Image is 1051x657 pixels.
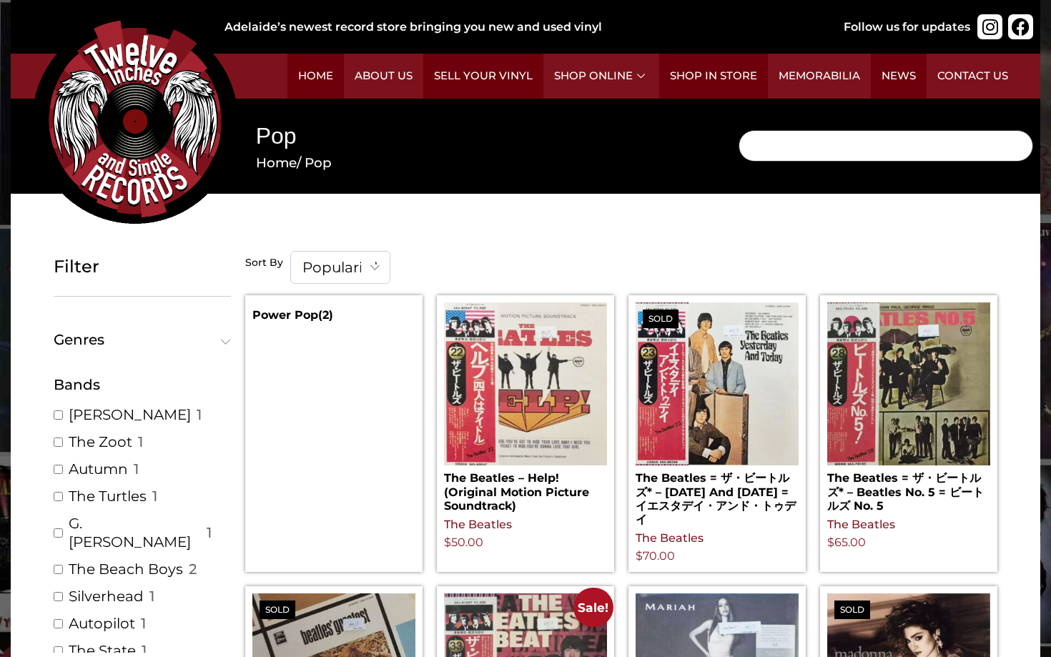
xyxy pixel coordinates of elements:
[636,302,799,526] a: SoldThe Beatles = ザ・ビートルズ* – [DATE] And [DATE] = イエスタデイ・アンド・トゥデイ
[834,601,870,619] span: Sold
[927,54,1019,99] a: Contact Us
[827,302,990,513] a: The Beatles = ザ・ビートルズ* – Beatles No. 5 = ビートルズ No. 5
[138,433,143,451] span: 1
[189,560,197,578] span: 2
[134,460,139,478] span: 1
[69,487,147,505] a: The Turtles
[444,465,607,513] h2: The Beatles – Help! (Original Motion Picture Soundtrack)
[444,535,483,549] bdi: 50.00
[69,460,128,478] a: Autumn
[768,54,871,99] a: Memorabilia
[636,549,675,563] bdi: 70.00
[252,302,415,327] a: Visit product category Power Pop
[152,487,157,505] span: 1
[256,154,297,171] a: Home
[141,614,146,633] span: 1
[739,130,1033,162] input: Search
[827,465,990,513] h2: The Beatles = ザ・ビートルズ* – Beatles No. 5 = ビートルズ No. 5
[149,587,154,606] span: 1
[291,252,390,283] span: Popularity
[245,257,283,270] h5: Sort By
[69,433,132,451] a: The Zoot
[69,587,144,606] a: Silverhead
[444,518,512,531] a: The Beatles
[197,405,202,424] span: 1
[444,535,451,549] span: $
[54,332,231,347] button: Genres
[54,374,231,395] div: Bands
[636,549,643,563] span: $
[54,332,224,347] span: Genres
[69,514,201,551] a: G. [PERSON_NAME]
[444,302,607,465] img: The Beatles – Help! (Original Motion Picture Soundtrack)
[252,302,415,327] h2: Power Pop
[659,54,768,99] a: Shop in Store
[54,257,231,277] h5: Filter
[827,535,834,549] span: $
[827,302,990,465] img: The Beatles = ザ・ビートルズ* – Beatles No. 5 = ビートルズ No. 5
[290,251,390,284] span: Popularity
[207,523,212,542] span: 1
[423,54,543,99] a: Sell Your Vinyl
[256,153,696,173] nav: Breadcrumb
[543,54,659,99] a: Shop Online
[224,19,798,36] div: Adelaide’s newest record store bringing you new and used vinyl
[636,302,799,465] img: The Beatles = ザ・ビートルズ* – Yesterday And Today = イエスタデイ・アンド・トゥデイ
[636,531,704,545] a: The Beatles
[636,465,799,526] h2: The Beatles = ザ・ビートルズ* – [DATE] And [DATE] = イエスタデイ・アンド・トゥデイ
[287,54,344,99] a: Home
[844,19,970,36] div: Follow us for updates
[69,405,191,424] a: [PERSON_NAME]
[827,535,866,549] bdi: 65.00
[573,588,613,627] span: Sale!
[871,54,927,99] a: News
[69,614,135,633] a: Autopilot
[69,560,183,578] a: The Beach Boys
[827,518,895,531] a: The Beatles
[643,310,679,328] span: Sold
[260,601,295,619] span: Sold
[256,120,696,152] h1: Pop
[318,308,333,322] mark: (2)
[444,302,607,513] a: The Beatles – Help! (Original Motion Picture Soundtrack)
[344,54,423,99] a: About Us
